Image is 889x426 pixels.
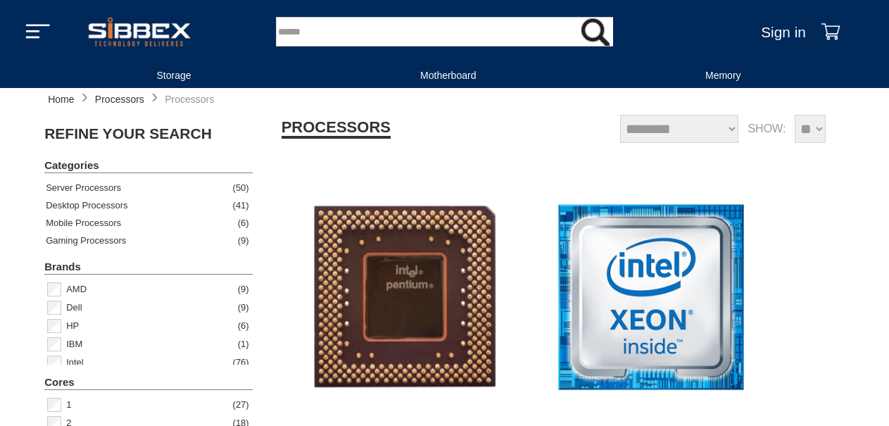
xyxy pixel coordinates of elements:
[66,317,79,335] label: HP
[46,179,249,196] a: Filter Server Processors
[761,29,806,39] a: Sign in
[46,353,249,372] div: Filter Intel Processors
[82,85,88,107] span: ›
[238,335,249,353] div: ( 1 )
[161,92,217,106] div: Processors
[140,63,206,88] a: Storage
[46,179,121,196] div: Server Processors
[46,280,249,299] div: Filter AMD Processors
[238,232,249,249] div: ( 9 )
[46,299,249,317] div: Filter Dell Processors
[238,317,249,334] div: ( 6 )
[238,280,249,298] div: ( 9 )
[66,280,87,299] label: AMD
[46,396,249,414] div: Filter 1 Processors
[23,16,51,44] img: hamburger-menu-icon
[238,214,249,232] div: ( 6 )
[46,317,249,335] div: Filter HP Processors
[282,114,605,142] div: Processors 113 Results Found
[404,63,491,88] a: Motherboard
[44,158,253,173] div: Heading Filter Processors by Categories
[66,353,84,372] label: Intel
[151,85,158,107] span: ›
[44,260,253,275] div: Heading Filter Processors by Brands
[46,335,249,353] div: Filter IBM Processors
[66,299,82,317] label: Dell
[44,375,253,390] div: Heading Filter Processors by Cores
[282,118,391,139] p: PROCESSORS
[46,214,121,232] div: Mobile Processors
[553,174,750,420] img: Intel Xeon E7 v2 Processor Series
[44,131,253,139] p: REFINE YOUR SEARCH
[233,196,249,214] div: ( 41 )
[92,94,148,105] a: Processors
[46,232,249,249] a: Filter Gaming Processors
[738,116,795,141] div: Show:
[46,196,249,214] a: Filter Desktop Processors
[233,353,249,371] div: ( 76 )
[46,214,249,232] a: Filter Mobile Processors
[46,196,127,214] div: Desktop Processors
[761,25,806,39] span: Sign in
[66,396,71,414] label: 1
[233,396,249,413] div: ( 27 )
[66,335,82,353] label: IBM
[689,63,756,88] a: Memory
[233,179,249,196] div: ( 50 )
[306,174,503,420] img: Intel Pentium MMX 1-Core 166MHz Processor
[238,299,249,316] div: ( 9 )
[817,18,845,46] a: Shopping Cart
[581,18,610,46] img: search
[44,94,77,105] a: Home
[46,232,126,249] div: Gaming Processors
